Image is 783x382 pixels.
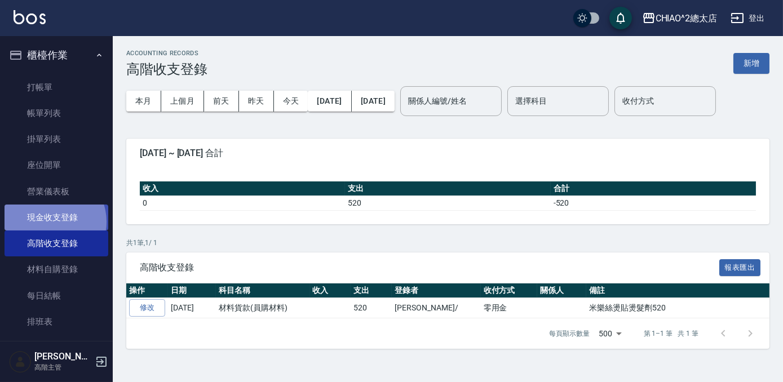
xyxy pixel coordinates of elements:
[351,283,392,298] th: 支出
[392,298,480,318] td: [PERSON_NAME]/
[551,181,756,196] th: 合計
[239,91,274,112] button: 昨天
[733,57,769,68] a: 新增
[126,283,168,298] th: 操作
[719,261,761,272] a: 報表匯出
[204,91,239,112] button: 前天
[481,283,538,298] th: 收付方式
[310,283,351,298] th: 收入
[5,283,108,309] a: 每日結帳
[126,50,207,57] h2: ACCOUNTING RECORDS
[726,8,769,29] button: 登出
[656,11,718,25] div: CHIAO^2總太店
[549,328,590,339] p: 每頁顯示數量
[609,7,632,29] button: save
[345,181,550,196] th: 支出
[594,318,626,349] div: 500
[126,61,207,77] h3: 高階收支登錄
[168,283,216,298] th: 日期
[351,298,392,318] td: 520
[161,91,204,112] button: 上個月
[129,299,165,317] a: 修改
[5,152,108,178] a: 座位開單
[644,328,698,339] p: 第 1–1 筆 共 1 筆
[216,298,310,318] td: 材料貨款(員購材料)
[537,283,586,298] th: 關係人
[274,91,308,112] button: 今天
[140,196,345,210] td: 0
[308,91,351,112] button: [DATE]
[733,53,769,74] button: 新增
[551,196,756,210] td: -520
[126,238,769,248] p: 共 1 筆, 1 / 1
[345,196,550,210] td: 520
[5,230,108,256] a: 高階收支登錄
[140,262,719,273] span: 高階收支登錄
[392,283,480,298] th: 登錄者
[140,148,756,159] span: [DATE] ~ [DATE] 合計
[14,10,46,24] img: Logo
[5,126,108,152] a: 掛單列表
[5,205,108,230] a: 現金收支登錄
[34,362,92,372] p: 高階主管
[126,91,161,112] button: 本月
[719,259,761,277] button: 報表匯出
[34,351,92,362] h5: [PERSON_NAME]
[5,74,108,100] a: 打帳單
[638,7,722,30] button: CHIAO^2總太店
[168,298,216,318] td: [DATE]
[481,298,538,318] td: 零用金
[140,181,345,196] th: 收入
[5,256,108,282] a: 材料自購登錄
[5,335,108,361] a: 現場電腦打卡
[216,283,310,298] th: 科目名稱
[5,100,108,126] a: 帳單列表
[5,309,108,335] a: 排班表
[9,350,32,373] img: Person
[5,41,108,70] button: 櫃檯作業
[5,179,108,205] a: 營業儀表板
[352,91,395,112] button: [DATE]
